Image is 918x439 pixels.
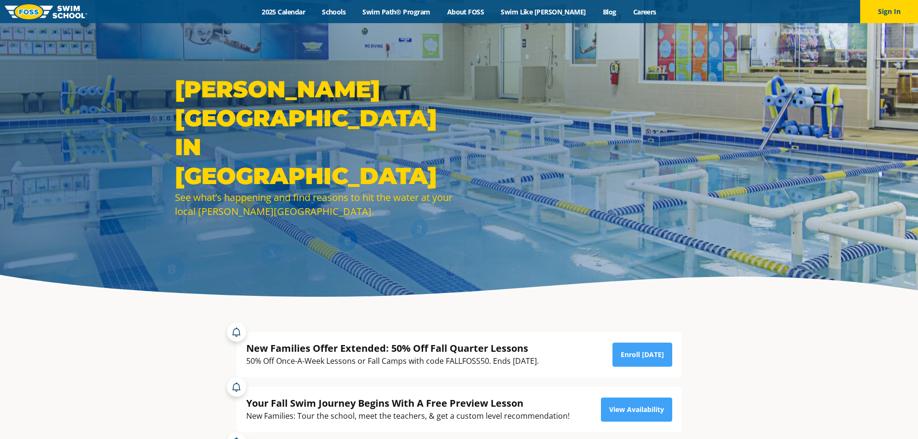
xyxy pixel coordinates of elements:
a: About FOSS [439,7,492,16]
a: Enroll [DATE] [612,343,672,367]
img: FOSS Swim School Logo [5,4,87,19]
div: See what’s happening and find reasons to hit the water at your local [PERSON_NAME][GEOGRAPHIC_DATA]. [175,190,454,218]
div: New Families Offer Extended: 50% Off Fall Quarter Lessons [246,342,539,355]
a: View Availability [601,398,672,422]
div: New Families: Tour the school, meet the teachers, & get a custom level recommendation! [246,410,570,423]
a: Blog [594,7,625,16]
a: 2025 Calendar [253,7,314,16]
a: Swim Path® Program [354,7,439,16]
a: Schools [314,7,354,16]
h1: [PERSON_NAME][GEOGRAPHIC_DATA] in [GEOGRAPHIC_DATA] [175,75,454,190]
div: 50% Off Once-A-Week Lessons or Fall Camps with code FALLFOSS50. Ends [DATE]. [246,355,539,368]
a: Swim Like [PERSON_NAME] [492,7,595,16]
div: Your Fall Swim Journey Begins With A Free Preview Lesson [246,397,570,410]
a: Careers [625,7,665,16]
